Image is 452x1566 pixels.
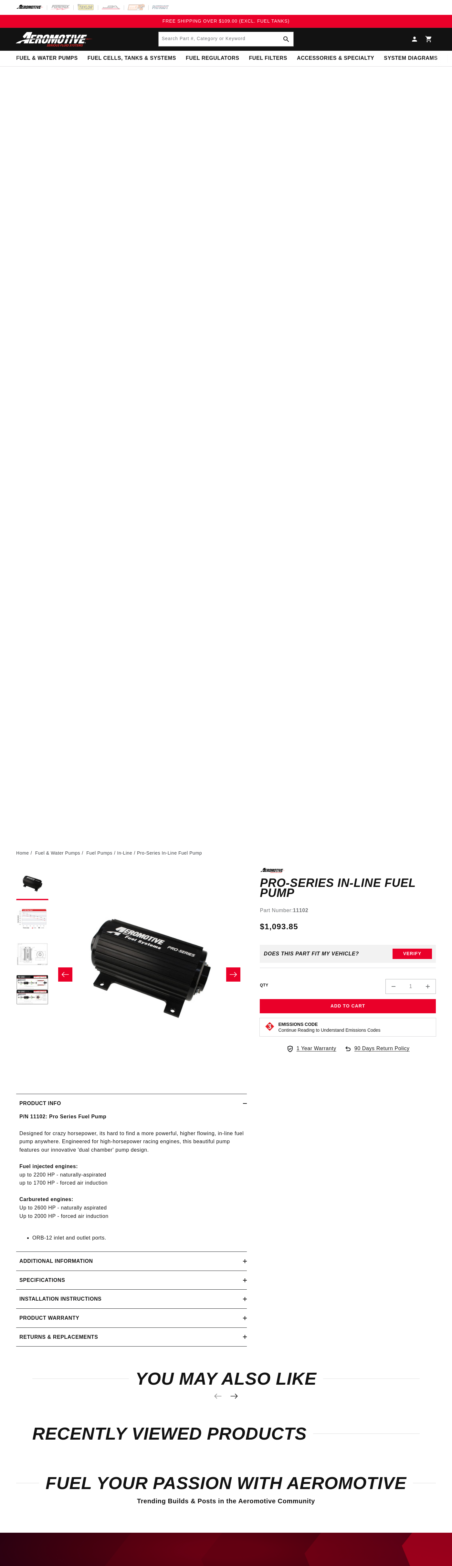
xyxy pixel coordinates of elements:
h2: Fuel Your Passion with Aeromotive [16,1475,436,1491]
div: Does This part fit My vehicle? [264,951,359,957]
a: Fuel Pumps [86,849,112,857]
span: System Diagrams [384,55,437,62]
summary: Fuel Cells, Tanks & Systems [83,51,181,66]
a: 90 Days Return Policy [344,1044,410,1059]
span: Accessories & Specialty [297,55,374,62]
span: Trending Builds & Posts in the Aeromotive Community [137,1497,315,1505]
button: Load image 1 in gallery view [16,868,48,900]
h2: Product Info [19,1099,61,1108]
summary: Product warranty [16,1309,247,1327]
p: Continue Reading to Understand Emissions Codes [278,1027,380,1033]
h2: Installation Instructions [19,1295,101,1303]
span: 1 Year Warranty [297,1044,336,1053]
summary: Fuel & Water Pumps [11,51,83,66]
button: Previous slide [211,1389,225,1403]
strong: Fuel injected engines: [19,1164,78,1169]
button: Load image 2 in gallery view [16,903,48,936]
span: Fuel Regulators [186,55,239,62]
input: Search Part #, Category or Keyword [159,32,294,46]
button: Slide left [58,967,72,982]
summary: System Diagrams [379,51,442,66]
span: FREE SHIPPING OVER $109.00 (EXCL. FUEL TANKS) [163,18,289,24]
strong: Carbureted engines: [19,1197,73,1202]
h2: Specifications [19,1276,65,1284]
summary: Installation Instructions [16,1290,247,1308]
strong: Emissions Code [278,1022,318,1027]
span: Fuel Cells, Tanks & Systems [88,55,176,62]
img: Aeromotive [14,32,95,47]
div: Part Number: [260,906,436,915]
a: 1 Year Warranty [286,1044,336,1053]
li: Pro-Series In-Line Fuel Pump [137,849,202,857]
button: Emissions CodeContinue Reading to Understand Emissions Codes [278,1021,380,1033]
button: Load image 4 in gallery view [16,975,48,1007]
strong: 11102 [293,908,309,913]
span: Fuel Filters [249,55,287,62]
img: Emissions code [265,1021,275,1032]
summary: Fuel Filters [244,51,292,66]
h1: Pro-Series In-Line Fuel Pump [260,878,436,898]
button: Slide right [226,967,240,982]
nav: breadcrumbs [16,849,436,857]
li: In-Line [117,849,137,857]
h2: Additional information [19,1257,93,1265]
h2: Product warranty [19,1314,79,1322]
h2: You may also like [32,1371,420,1386]
summary: Accessories & Specialty [292,51,379,66]
strong: P/N 11102: Pro Series Fuel Pump [19,1114,106,1119]
summary: Product Info [16,1094,247,1113]
button: Verify [393,949,432,959]
li: ORB-12 inlet and outlet ports. [32,1234,244,1242]
summary: Additional information [16,1252,247,1271]
button: Add to Cart [260,999,436,1014]
span: Fuel & Water Pumps [16,55,78,62]
button: Next slide [227,1389,241,1403]
summary: Specifications [16,1271,247,1290]
span: 90 Days Return Policy [354,1044,410,1059]
p: Designed for crazy horsepower, its hard to find a more powerful, higher flowing, in-line fuel pum... [19,1113,244,1228]
h2: Returns & replacements [19,1333,98,1341]
summary: Fuel Regulators [181,51,244,66]
a: Fuel & Water Pumps [35,849,80,857]
media-gallery: Gallery Viewer [16,868,247,1081]
button: Search Part #, Category or Keyword [279,32,293,46]
summary: Returns & replacements [16,1328,247,1347]
span: $1,093.85 [260,921,298,932]
label: QTY [260,983,268,988]
button: Load image 3 in gallery view [16,939,48,971]
a: Home [16,849,29,857]
h2: Recently Viewed Products [32,1426,420,1441]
